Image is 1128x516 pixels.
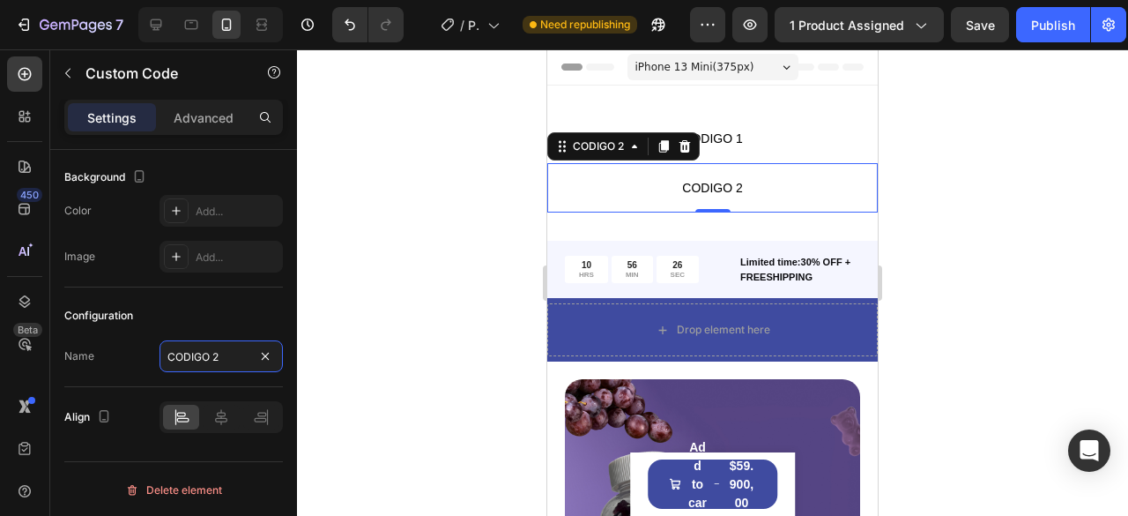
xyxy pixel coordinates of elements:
[64,166,150,190] div: Background
[64,203,92,219] div: Color
[966,18,995,33] span: Save
[64,406,115,430] div: Align
[78,221,92,230] p: MIN
[17,188,42,202] div: 450
[775,7,944,42] button: 1 product assigned
[193,206,311,235] p: Limited time:30% OFF + FREESHIPPING
[32,210,47,221] div: 10
[32,221,47,230] p: HRS
[7,7,131,42] button: 7
[64,308,133,324] div: Configuration
[196,250,278,265] div: Add...
[547,49,878,516] iframe: Design area
[540,17,630,33] span: Need republishing
[115,14,123,35] p: 7
[790,16,904,34] span: 1 product assigned
[130,273,223,288] div: Drop element here
[123,221,137,230] p: SEC
[85,63,235,84] p: Custom Code
[1068,430,1110,472] div: Open Intercom Messenger
[1016,7,1090,42] button: Publish
[13,323,42,337] div: Beta
[125,480,222,501] div: Delete element
[1031,16,1075,34] div: Publish
[64,476,283,505] button: Delete element
[64,348,94,364] div: Name
[123,210,137,221] div: 26
[180,406,210,465] div: $59.900,00
[196,204,278,220] div: Add...
[78,210,92,221] div: 56
[460,16,464,34] span: /
[332,7,404,42] div: Undo/Redo
[951,7,1009,42] button: Save
[87,108,137,127] p: Settings
[468,16,480,34] span: Product Page - [DATE] 22:19:28
[174,108,234,127] p: Advanced
[141,389,160,482] div: Add to cart
[22,89,80,105] div: CODIGO 2
[64,249,95,265] div: Image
